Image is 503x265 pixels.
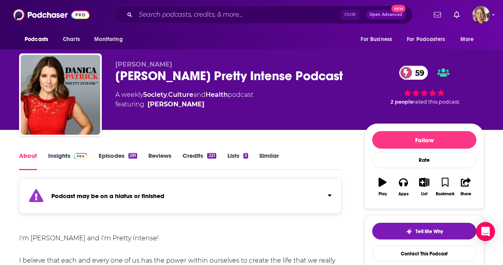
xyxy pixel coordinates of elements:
span: Logged in as AriFortierPr [472,6,490,24]
button: Apps [393,173,414,201]
button: tell me why sparkleTell Me Why [372,223,476,239]
button: Share [456,173,476,201]
span: For Business [361,34,392,45]
div: Rate [372,152,476,168]
a: Episodes291 [99,152,137,170]
div: Search podcasts, credits, & more... [114,6,413,24]
div: Share [460,192,471,196]
a: Danica Patrick [148,100,204,109]
a: Culture [168,91,193,98]
span: , [167,91,168,98]
div: 291 [128,153,137,159]
div: Play [379,192,387,196]
span: New [391,5,406,12]
strong: Podcast may be on a hiatus or finished [51,192,164,200]
span: and [193,91,206,98]
input: Search podcasts, credits, & more... [136,8,341,21]
img: User Profile [472,6,490,24]
span: Ctrl K [341,10,359,20]
button: open menu [19,32,58,47]
a: Show notifications dropdown [451,8,463,22]
a: Society [143,91,167,98]
button: Open AdvancedNew [366,10,406,20]
span: 59 [407,66,428,80]
div: Open Intercom Messenger [476,222,495,241]
span: Podcasts [25,34,48,45]
span: rated this podcast [413,99,459,105]
a: About [19,152,37,170]
a: InsightsPodchaser Pro [48,152,87,170]
span: Monitoring [94,34,122,45]
button: Bookmark [435,173,455,201]
a: Health [206,91,228,98]
div: List [421,192,427,196]
a: Charts [58,32,85,47]
button: open menu [402,32,456,47]
span: Charts [63,34,80,45]
span: For Podcasters [407,34,445,45]
div: 59 2 peoplerated this podcast [365,61,484,110]
img: Podchaser - Follow, Share and Rate Podcasts [13,7,89,22]
span: [PERSON_NAME] [115,61,172,68]
a: 59 [399,66,428,80]
a: Show notifications dropdown [431,8,444,22]
section: Click to expand status details [19,183,342,214]
div: A weekly podcast [115,90,253,109]
img: Danica Patrick Pretty Intense Podcast [21,55,100,135]
button: List [414,173,435,201]
button: Follow [372,131,476,149]
div: Bookmark [436,192,454,196]
span: Tell Me Why [416,228,443,235]
a: Reviews [148,152,171,170]
button: open menu [89,32,133,47]
span: 2 people [390,99,413,105]
div: Apps [398,192,409,196]
button: Show profile menu [472,6,490,24]
a: Credits221 [183,152,216,170]
img: Podchaser Pro [74,153,87,159]
a: Similar [259,152,279,170]
button: open menu [455,32,484,47]
span: featuring [115,100,253,109]
img: tell me why sparkle [406,228,412,235]
span: Open Advanced [369,13,402,17]
button: open menu [355,32,402,47]
a: Lists3 [227,152,248,170]
div: 221 [207,153,216,159]
div: 3 [243,153,248,159]
button: Play [372,173,393,201]
a: Contact This Podcast [372,246,476,261]
span: More [460,34,474,45]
